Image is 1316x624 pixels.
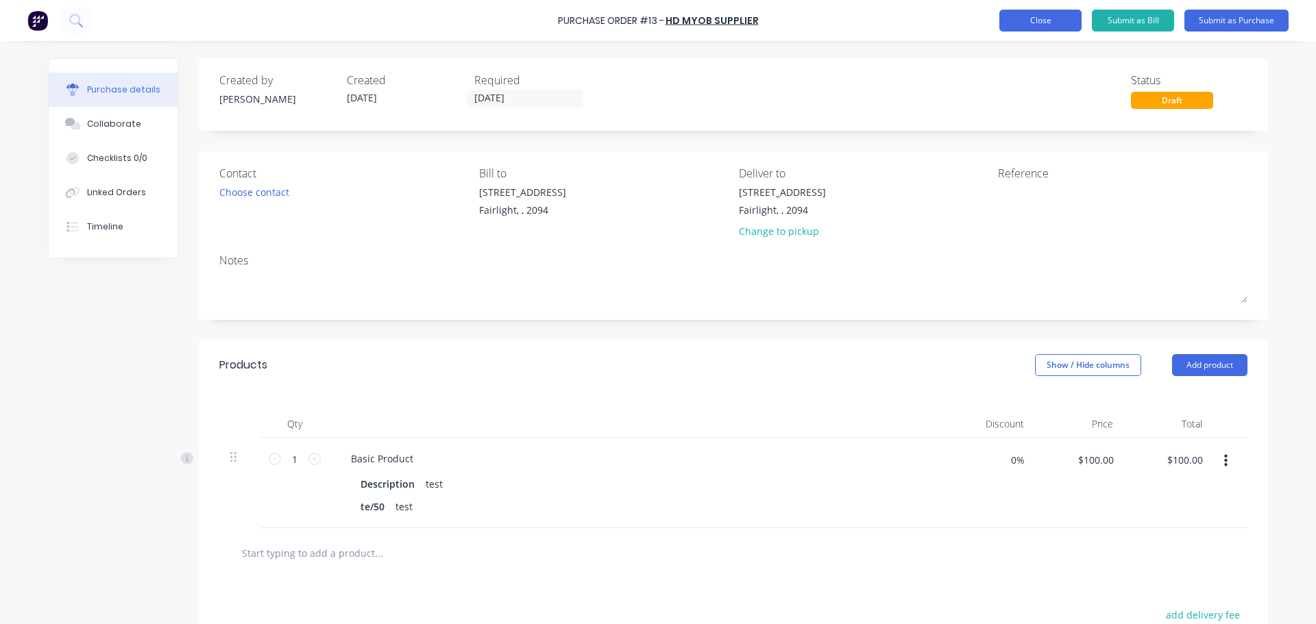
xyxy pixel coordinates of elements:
div: Reference [998,165,1247,182]
div: Created by [219,72,336,88]
button: Timeline [49,210,178,244]
div: Checklists 0/0 [87,152,147,164]
div: Fairlight, , 2094 [479,203,566,217]
div: Choose contact [219,185,289,199]
div: Required [474,72,591,88]
div: [STREET_ADDRESS] [479,185,566,199]
div: Products [219,357,267,373]
div: Purchase Order #13 - [558,14,664,28]
button: Submit as Bill [1092,10,1174,32]
div: Draft [1131,92,1213,109]
button: Purchase details [49,73,178,107]
button: Collaborate [49,107,178,141]
button: Submit as Purchase [1184,10,1289,32]
div: test [390,497,418,516]
div: te/50 [355,497,390,516]
div: Contact [219,165,469,182]
div: Total [1124,410,1213,438]
button: Show / Hide columns [1035,354,1141,376]
button: add delivery fee [1158,606,1247,623]
img: Factory [27,10,48,31]
div: test [420,474,448,494]
div: Collaborate [87,118,141,130]
div: [PERSON_NAME] [219,92,336,106]
div: Discount [946,410,1035,438]
div: Notes [219,252,1247,269]
div: Description [355,474,420,494]
button: Checklists 0/0 [49,141,178,175]
div: Fairlight, , 2094 [739,203,826,217]
div: Change to pickup [739,224,826,238]
div: Price [1035,410,1124,438]
button: Linked Orders [49,175,178,210]
button: Add product [1172,354,1247,376]
div: Qty [260,410,329,438]
div: Status [1131,72,1247,88]
div: Basic Product [340,449,424,469]
a: HD MYOB Supplier [666,14,759,27]
div: Deliver to [739,165,988,182]
div: Timeline [87,221,123,233]
div: Bill to [479,165,729,182]
button: Close [999,10,1082,32]
input: Start typing to add a product... [241,539,515,566]
div: Created [347,72,463,88]
div: Purchase details [87,84,160,96]
div: Linked Orders [87,186,146,199]
div: [STREET_ADDRESS] [739,185,826,199]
